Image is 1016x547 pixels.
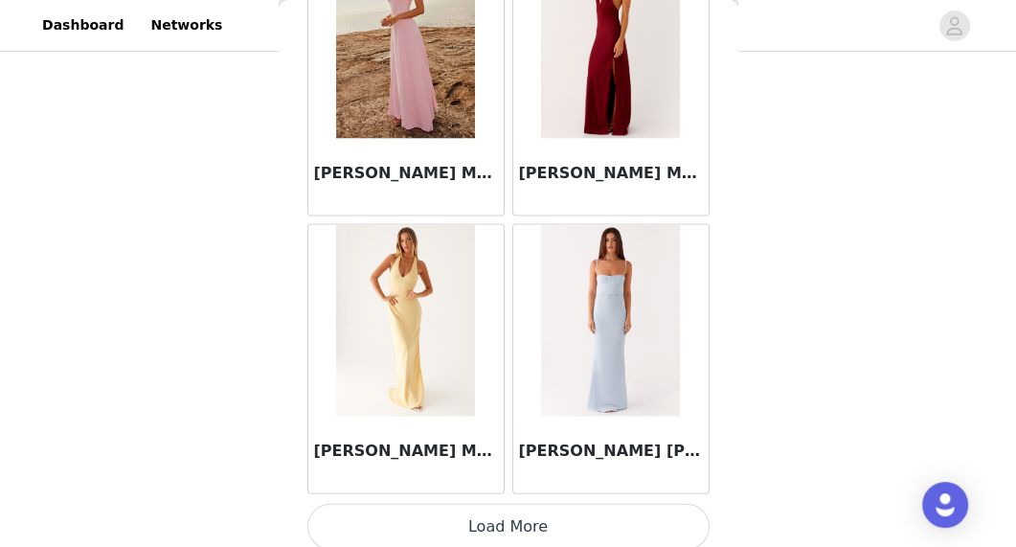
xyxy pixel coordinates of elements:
img: Anna Sophia Maxi Dress - Blue [541,225,680,417]
a: Dashboard [31,4,135,47]
h3: [PERSON_NAME] Maxi Dress - Yellow [314,440,498,463]
h3: [PERSON_NAME] Maxi Dress - Pink Petal [314,162,498,185]
h3: [PERSON_NAME] Maxi Dress - Burgundy [519,162,703,185]
a: Networks [139,4,234,47]
div: avatar [945,11,963,41]
img: Angie Maxi Dress - Yellow [336,225,475,417]
h3: [PERSON_NAME] [PERSON_NAME] Maxi Dress - Blue [519,440,703,463]
div: Open Intercom Messenger [922,482,968,528]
